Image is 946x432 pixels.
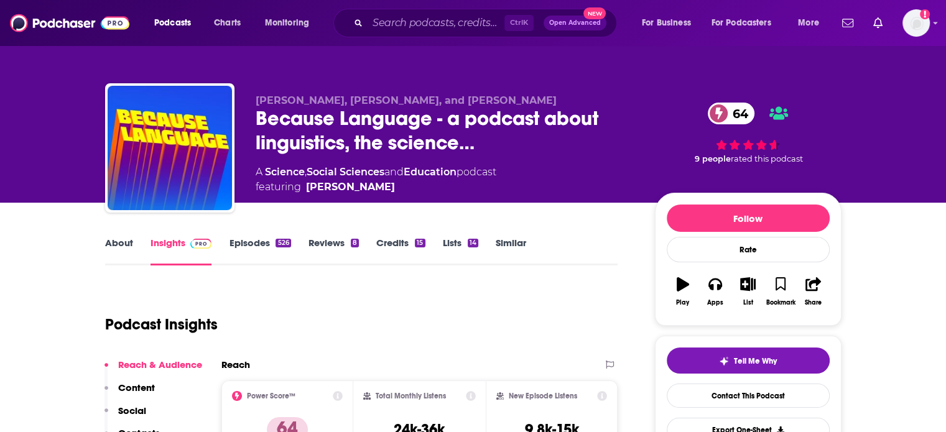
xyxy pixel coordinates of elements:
h2: Reach [221,359,250,370]
a: Charts [206,13,248,33]
span: 9 people [695,154,731,163]
img: Because Language - a podcast about linguistics, the science of language. [108,86,232,210]
a: Education [404,166,457,178]
span: For Podcasters [712,14,771,32]
h2: Total Monthly Listens [376,392,446,400]
button: open menu [703,13,789,33]
div: Apps [707,299,723,306]
a: Credits15 [376,237,425,265]
a: Contact This Podcast [667,384,830,408]
p: Social [118,405,146,416]
a: Lists14 [443,237,478,265]
button: Bookmark [764,269,797,314]
button: Reach & Audience [104,359,202,382]
span: , [305,166,307,178]
div: A podcast [256,165,496,195]
span: [PERSON_NAME], [PERSON_NAME], and [PERSON_NAME] [256,94,557,106]
h2: New Episode Listens [509,392,577,400]
a: Episodes526 [229,237,290,265]
svg: Add a profile image [920,9,930,19]
span: Tell Me Why [734,356,777,366]
button: Open AdvancedNew [544,16,606,30]
button: Social [104,405,146,428]
a: About [105,237,133,265]
button: open menu [789,13,835,33]
span: New [583,7,606,19]
button: List [731,269,764,314]
a: Similar [496,237,526,265]
img: User Profile [902,9,930,37]
a: 64 [708,103,754,124]
a: Social Sciences [307,166,384,178]
p: Reach & Audience [118,359,202,370]
button: tell me why sparkleTell Me Why [667,347,830,374]
button: Play [667,269,699,314]
div: 526 [276,239,290,247]
h1: Podcast Insights [105,315,218,334]
div: Search podcasts, credits, & more... [345,9,629,37]
a: Science [265,166,305,178]
div: 15 [415,239,425,247]
div: [PERSON_NAME] [306,180,395,195]
a: Show notifications dropdown [868,12,888,34]
img: tell me why sparkle [719,356,729,366]
div: Rate [667,237,830,262]
span: For Business [642,14,691,32]
span: 64 [720,103,754,124]
div: Share [805,299,822,306]
a: InsightsPodchaser Pro [151,237,212,265]
div: 14 [468,239,478,247]
div: List [743,299,753,306]
button: Show profile menu [902,9,930,37]
span: Logged in as N0elleB7 [902,9,930,37]
input: Search podcasts, credits, & more... [368,13,504,33]
button: Follow [667,205,830,232]
span: rated this podcast [731,154,803,163]
span: Charts [214,14,241,32]
span: Monitoring [265,14,309,32]
div: 64 9 peoplerated this podcast [655,94,842,172]
div: Play [676,299,689,306]
button: open menu [633,13,707,33]
div: 8 [351,239,359,247]
button: Share [797,269,829,314]
span: Ctrl K [504,15,534,31]
p: Content [118,382,155,393]
button: Content [104,382,155,405]
button: open menu [256,13,325,33]
button: open menu [146,13,207,33]
span: and [384,166,404,178]
span: More [798,14,819,32]
img: Podchaser - Follow, Share and Rate Podcasts [10,11,129,35]
img: Podchaser Pro [190,239,212,249]
h2: Power Score™ [247,392,295,400]
span: featuring [256,180,496,195]
span: Open Advanced [549,20,601,26]
a: Reviews8 [308,237,359,265]
button: Apps [699,269,731,314]
div: Bookmark [766,299,795,306]
span: Podcasts [154,14,191,32]
a: Show notifications dropdown [837,12,858,34]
